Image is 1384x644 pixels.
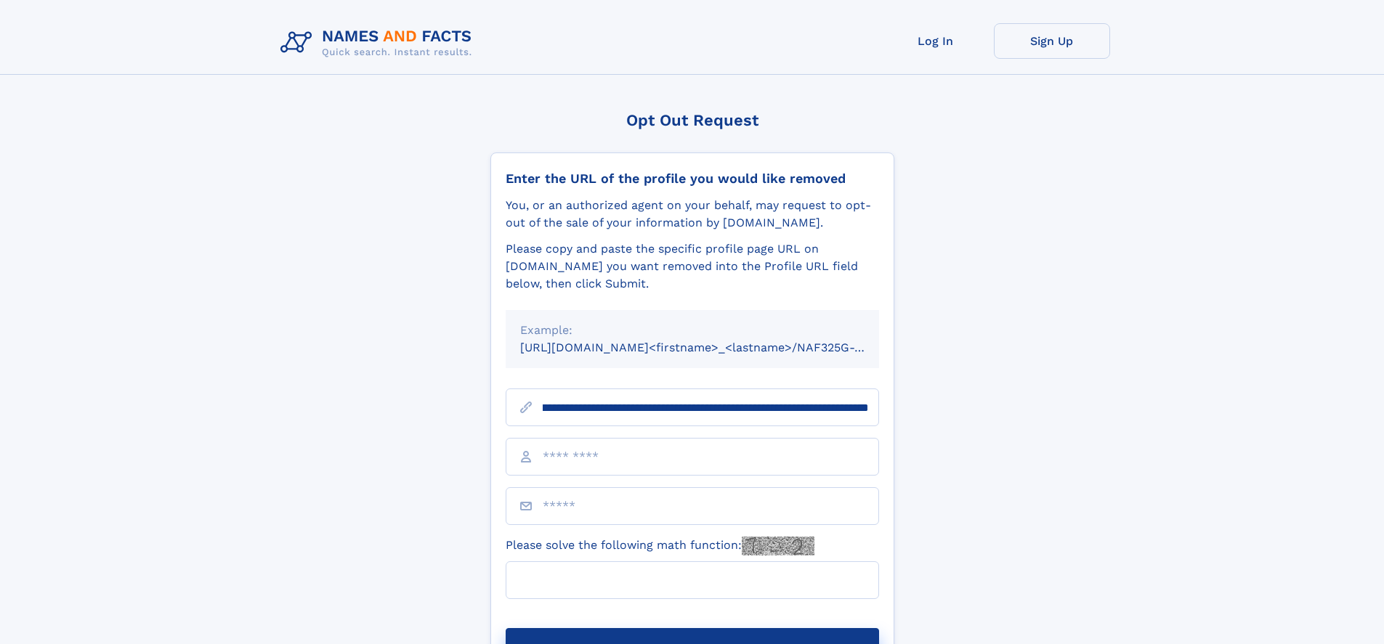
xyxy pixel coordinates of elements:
[878,23,994,59] a: Log In
[994,23,1110,59] a: Sign Up
[506,171,879,187] div: Enter the URL of the profile you would like removed
[520,322,865,339] div: Example:
[520,341,907,354] small: [URL][DOMAIN_NAME]<firstname>_<lastname>/NAF325G-xxxxxxxx
[506,197,879,232] div: You, or an authorized agent on your behalf, may request to opt-out of the sale of your informatio...
[275,23,484,62] img: Logo Names and Facts
[506,537,814,555] label: Please solve the following math function:
[490,111,894,129] div: Opt Out Request
[506,240,879,293] div: Please copy and paste the specific profile page URL on [DOMAIN_NAME] you want removed into the Pr...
